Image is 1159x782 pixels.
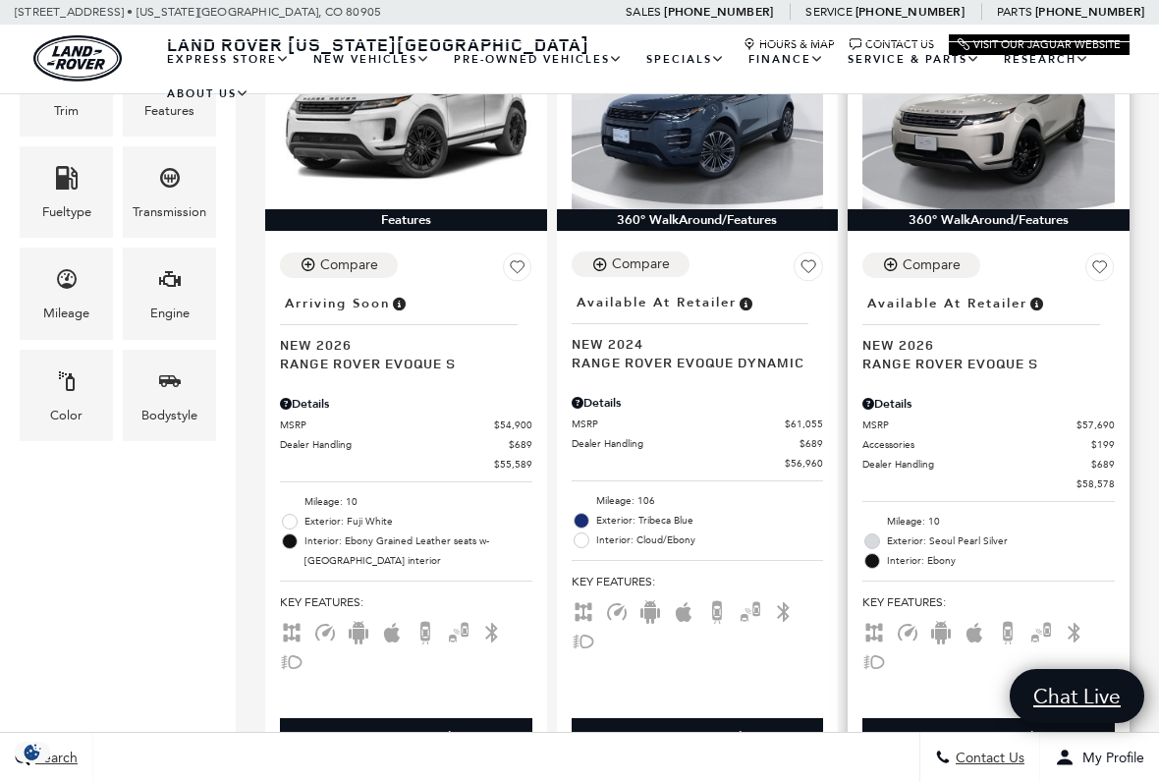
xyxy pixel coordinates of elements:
a: Chat Live [1010,669,1144,723]
img: 2026 Land Rover Range Rover Evoque S [862,20,1115,208]
div: Compare [612,255,670,273]
span: Contact Us [951,750,1024,766]
span: Accessories [862,437,1091,452]
div: Compare [320,256,378,274]
span: Dealer Handling [572,436,800,451]
a: About Us [155,77,261,111]
div: Start Your Deal [361,728,451,746]
div: Fueltype [42,201,91,223]
img: Opt-Out Icon [10,742,55,762]
a: Available at RetailerNew 2024Range Rover Evoque Dynamic [572,289,824,371]
span: Mileage [55,262,79,303]
span: New 2024 [572,334,809,353]
a: [PHONE_NUMBER] [855,4,965,20]
a: Dealer Handling $689 [572,436,824,451]
span: Key Features : [572,571,824,592]
span: Fog Lights [280,653,304,667]
section: Click to Open Cookie Consent Modal [10,742,55,762]
div: Start Your Deal [944,728,1033,746]
span: Fog Lights [572,633,595,646]
span: Blind Spot Monitor [1029,624,1053,638]
span: Fueltype [55,161,79,201]
li: Mileage: 10 [280,492,532,512]
img: 2024 Land Rover Range Rover Evoque Dynamic [572,20,824,208]
span: Transmission [158,161,182,201]
div: Start Your Deal [280,718,532,755]
div: 360° WalkAround/Features [848,209,1130,231]
a: [STREET_ADDRESS] • [US_STATE][GEOGRAPHIC_DATA], CO 80905 [15,5,381,19]
span: New 2026 [862,335,1100,354]
div: Color [50,405,83,426]
div: Bodystyle [141,405,197,426]
div: Trim [54,100,79,122]
span: Dealer Handling [862,457,1091,472]
a: Available at RetailerNew 2026Range Rover Evoque S [862,290,1115,372]
a: Dealer Handling $689 [862,457,1115,472]
span: Range Rover Evoque S [862,354,1100,372]
span: Adaptive Cruise Control [896,624,919,638]
div: FueltypeFueltype [20,146,113,238]
span: Android Auto [929,624,953,638]
div: Pricing Details - Range Rover Evoque S [862,395,1115,413]
img: Land Rover [33,35,122,82]
div: Transmission [133,201,206,223]
li: Mileage: 10 [862,512,1115,531]
div: Pricing Details - Range Rover Evoque S [280,395,532,413]
button: Open user profile menu [1040,733,1159,782]
div: TransmissionTransmission [123,146,216,238]
span: Vehicle is preparing for delivery to the retailer. MSRP will be finalized when the vehicle arrive... [390,293,408,314]
a: $56,960 [572,456,824,471]
span: $689 [1091,457,1115,472]
a: Pre-Owned Vehicles [442,42,635,77]
a: Hours & Map [744,38,835,51]
span: AWD [862,624,886,638]
span: Fog Lights [862,653,886,667]
span: Engine [158,262,182,303]
span: Exterior: Seoul Pearl Silver [887,531,1115,551]
span: Android Auto [638,603,662,617]
span: Sales [626,5,661,19]
span: $61,055 [785,417,823,431]
a: land-rover [33,35,122,82]
li: Mileage: 106 [572,491,824,511]
span: $54,900 [494,418,532,432]
a: MSRP $54,900 [280,418,532,432]
button: Save Vehicle [794,251,823,289]
span: Exterior: Fuji White [304,512,532,531]
span: Arriving Soon [285,293,390,314]
button: Compare Vehicle [572,251,690,277]
span: Bodystyle [158,364,182,405]
span: Adaptive Cruise Control [605,603,629,617]
div: EngineEngine [123,248,216,339]
div: MileageMileage [20,248,113,339]
span: Parts [997,5,1032,19]
div: Start Your Deal [652,728,742,746]
div: Features [144,100,194,122]
span: Backup Camera [996,624,1020,638]
span: MSRP [572,417,786,431]
span: Apple Car-Play [672,603,695,617]
div: Features [265,209,547,231]
a: EXPRESS STORE [155,42,302,77]
div: Start Your Deal [572,718,824,755]
span: Bluetooth [772,603,796,617]
span: $57,690 [1076,418,1115,432]
div: Mileage [43,303,89,324]
div: Compare [903,256,961,274]
span: Available at Retailer [867,293,1027,314]
span: Apple Car-Play [380,624,404,638]
span: Range Rover Evoque Dynamic [572,353,809,371]
img: 2026 Land Rover Range Rover Evoque S [280,20,532,208]
a: [PHONE_NUMBER] [664,4,773,20]
div: Start Your Deal [862,718,1115,755]
span: Available at Retailer [577,292,737,313]
nav: Main Navigation [155,42,1130,111]
a: Arriving SoonNew 2026Range Rover Evoque S [280,290,532,372]
a: Service & Parts [836,42,992,77]
a: Contact Us [850,38,934,51]
span: $55,589 [494,457,532,472]
a: New Vehicles [302,42,442,77]
a: Research [992,42,1101,77]
span: AWD [572,603,595,617]
span: $199 [1091,437,1115,452]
